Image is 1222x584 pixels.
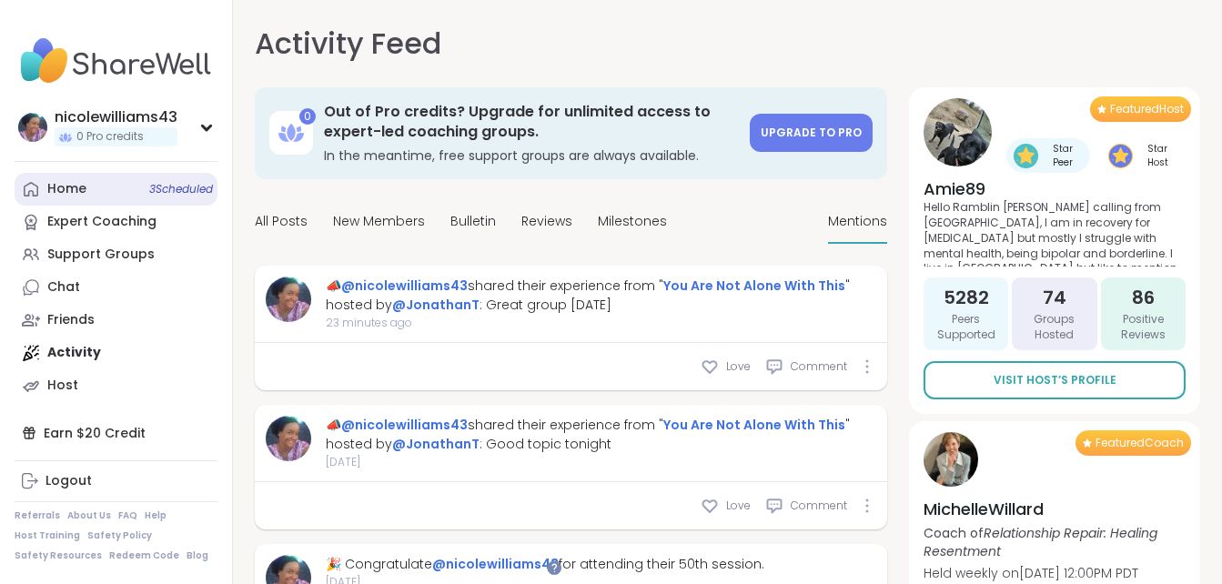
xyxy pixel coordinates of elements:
[326,315,876,331] span: 23 minutes ago
[118,509,137,522] a: FAQ
[924,524,1186,560] p: Coach of
[924,177,1186,200] h4: Amie89
[266,277,311,322] img: nicolewilliams43
[341,277,468,295] a: @nicolewilliams43
[47,278,80,297] div: Chat
[392,296,480,314] a: @JonathanT
[299,108,316,125] div: 0
[15,173,217,206] a: Home3Scheduled
[324,146,739,165] h3: In the meantime, free support groups are always available.
[341,416,468,434] a: @nicolewilliams43
[663,416,845,434] a: You Are Not Alone With This
[791,498,847,514] span: Comment
[15,529,80,542] a: Host Training
[924,432,978,487] img: MichelleWillard
[1132,285,1155,310] span: 86
[109,549,179,562] a: Redeem Code
[76,129,144,145] span: 0 Pro credits
[828,212,887,231] span: Mentions
[663,277,845,295] a: You Are Not Alone With This
[1014,144,1038,168] img: Star Peer
[45,472,92,490] div: Logout
[326,555,764,574] div: 🎉 Congratulate for attending their 50th session.
[15,238,217,271] a: Support Groups
[47,213,157,231] div: Expert Coaching
[924,498,1186,520] h4: MichelleWillard
[15,465,217,498] a: Logout
[924,524,1157,560] i: Relationship Repair: Healing Resentment
[1136,142,1178,169] span: Star Host
[726,498,751,514] span: Love
[255,22,441,65] h1: Activity Feed
[1042,142,1083,169] span: Star Peer
[326,277,876,315] div: 📣 shared their experience from " " hosted by : Great group [DATE]
[924,200,1186,267] p: Hello Ramblin [PERSON_NAME] calling from [GEOGRAPHIC_DATA], I am in recovery for [MEDICAL_DATA] b...
[47,311,95,329] div: Friends
[18,113,47,142] img: nicolewilliams43
[187,549,208,562] a: Blog
[750,114,873,152] a: Upgrade to Pro
[924,564,1186,582] p: Held weekly on [DATE] 12:00PM PDT
[1096,436,1184,450] span: Featured Coach
[1108,144,1133,168] img: Star Host
[324,102,739,143] h3: Out of Pro credits? Upgrade for unlimited access to expert-led coaching groups.
[87,529,152,542] a: Safety Policy
[761,125,862,140] span: Upgrade to Pro
[15,304,217,337] a: Friends
[931,312,1001,343] span: Peers Supported
[1043,285,1066,310] span: 74
[55,107,177,127] div: nicolewilliams43
[333,212,425,231] span: New Members
[392,435,480,453] a: @JonathanT
[791,358,847,375] span: Comment
[1108,312,1178,343] span: Positive Reviews
[15,509,60,522] a: Referrals
[326,416,876,454] div: 📣 shared their experience from " " hosted by : Good topic tonight
[924,361,1186,399] a: Visit Host’s Profile
[598,212,667,231] span: Milestones
[15,417,217,449] div: Earn $20 Credit
[326,454,876,470] span: [DATE]
[1019,312,1089,343] span: Groups Hosted
[15,271,217,304] a: Chat
[547,560,561,575] iframe: Spotlight
[255,212,308,231] span: All Posts
[15,29,217,93] img: ShareWell Nav Logo
[924,98,992,166] img: Amie89
[67,509,111,522] a: About Us
[149,182,213,196] span: 3 Scheduled
[450,212,496,231] span: Bulletin
[47,246,155,264] div: Support Groups
[944,285,989,310] span: 5282
[726,358,751,375] span: Love
[266,416,311,461] img: nicolewilliams43
[432,555,559,573] a: @nicolewilliams43
[15,369,217,402] a: Host
[994,372,1116,388] span: Visit Host’s Profile
[15,206,217,238] a: Expert Coaching
[145,509,167,522] a: Help
[47,377,78,395] div: Host
[1110,102,1184,116] span: Featured Host
[15,549,102,562] a: Safety Resources
[521,212,572,231] span: Reviews
[47,180,86,198] div: Home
